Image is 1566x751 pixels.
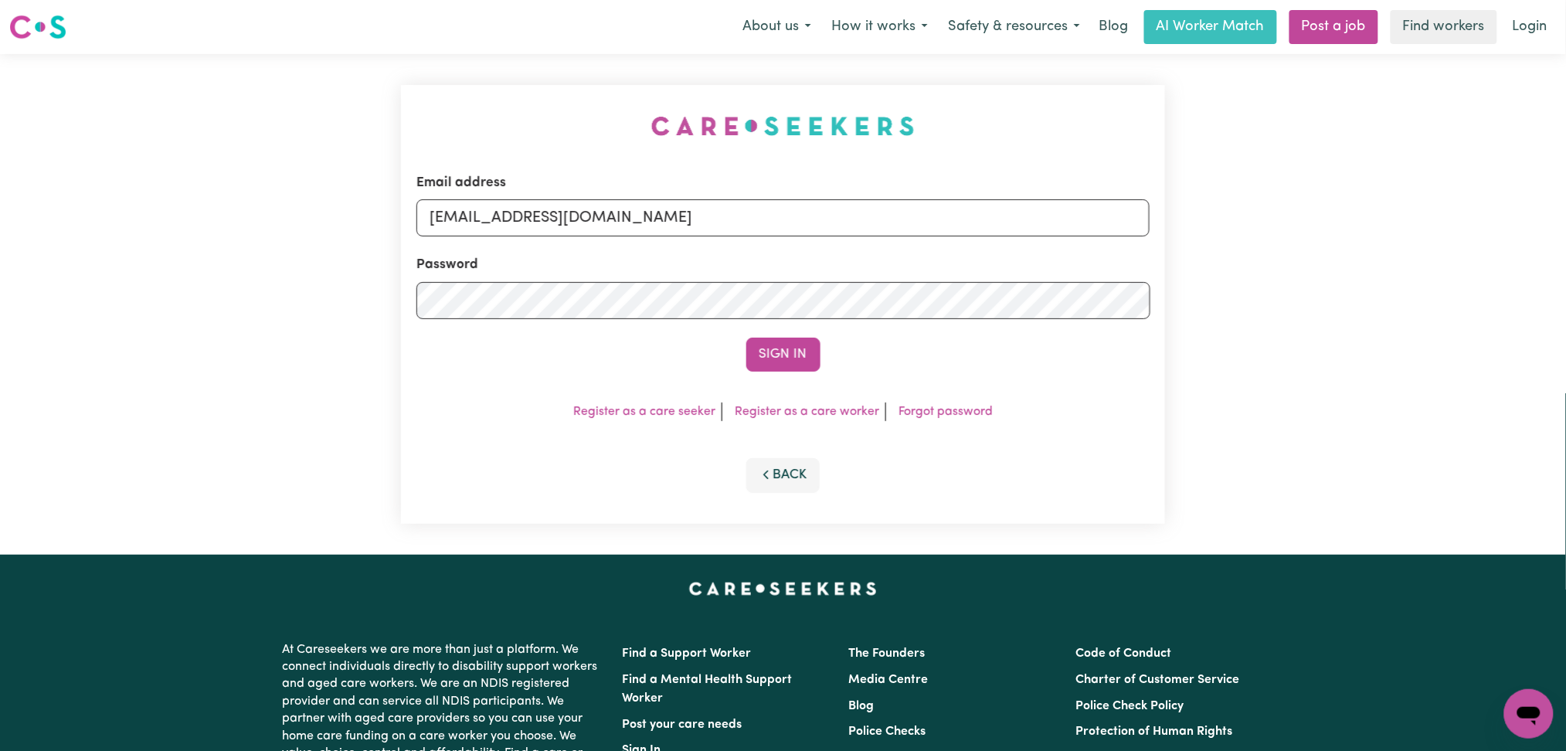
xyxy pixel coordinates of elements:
a: The Founders [849,647,926,660]
label: Password [416,255,478,275]
a: Police Check Policy [1075,700,1184,712]
label: Email address [416,173,506,193]
a: Register as a care seeker [573,406,715,418]
a: Find a Mental Health Support Worker [623,674,793,705]
a: Code of Conduct [1075,647,1171,660]
a: Forgot password [898,406,993,418]
a: AI Worker Match [1144,10,1277,44]
a: Careseekers home page [689,583,877,595]
a: Charter of Customer Service [1075,674,1239,686]
img: Careseekers logo [9,13,66,41]
button: How it works [821,11,938,43]
a: Find a Support Worker [623,647,752,660]
iframe: Button to launch messaging window [1504,689,1554,739]
button: Sign In [746,338,820,372]
a: Post your care needs [623,719,742,731]
button: Safety & resources [938,11,1090,43]
a: Protection of Human Rights [1075,726,1232,738]
a: Blog [1090,10,1138,44]
button: About us [732,11,821,43]
a: Media Centre [849,674,929,686]
a: Police Checks [849,726,926,738]
a: Post a job [1289,10,1378,44]
a: Login [1503,10,1557,44]
button: Back [746,458,820,492]
input: Email address [416,199,1150,236]
a: Find workers [1391,10,1497,44]
a: Register as a care worker [735,406,879,418]
a: Careseekers logo [9,9,66,45]
a: Blog [849,700,875,712]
